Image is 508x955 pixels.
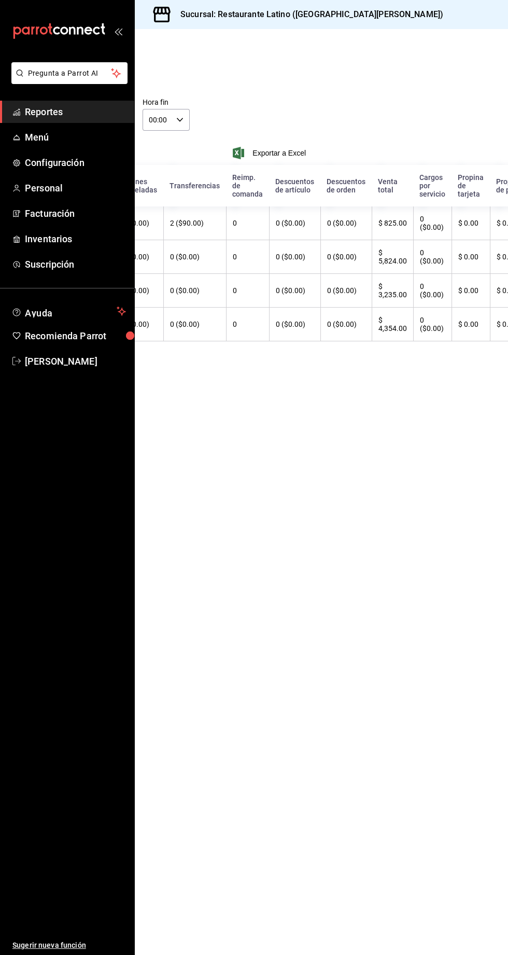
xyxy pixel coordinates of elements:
[372,274,413,308] th: $ 3,235.00
[163,240,226,274] th: 0 ($0.00)
[451,274,490,308] th: $ 0.00
[226,274,269,308] th: 0
[320,240,372,274] th: 0 ($0.00)
[451,206,490,240] th: $ 0.00
[413,165,451,206] th: Cargos por servicio
[226,165,269,206] th: Reimp. de comanda
[113,206,163,240] th: 0 ($0.00)
[25,105,126,119] span: Reportes
[372,240,413,274] th: $ 5,824.00
[7,75,128,86] a: Pregunta a Parrot AI
[25,181,126,195] span: Personal
[226,308,269,341] th: 0
[372,206,413,240] th: $ 825.00
[413,240,451,274] th: 0 ($0.00)
[320,165,372,206] th: Descuentos de orden
[28,68,111,79] span: Pregunta a Parrot AI
[113,165,163,206] th: Órdenes canceladas
[163,274,226,308] th: 0 ($0.00)
[269,240,320,274] th: 0 ($0.00)
[25,354,126,368] span: [PERSON_NAME]
[451,240,490,274] th: $ 0.00
[451,165,490,206] th: Propina de tarjeta
[269,274,320,308] th: 0 ($0.00)
[143,99,190,106] label: Hora fin
[269,308,320,341] th: 0 ($0.00)
[113,240,163,274] th: 0 ($0.00)
[320,308,372,341] th: 0 ($0.00)
[451,308,490,341] th: $ 0.00
[25,257,126,271] span: Suscripción
[413,308,451,341] th: 0 ($0.00)
[113,274,163,308] th: 0 ($0.00)
[113,308,163,341] th: 0 ($0.00)
[25,305,112,317] span: Ayuda
[25,130,126,144] span: Menú
[226,240,269,274] th: 0
[114,27,122,35] button: open_drawer_menu
[235,147,306,159] button: Exportar a Excel
[320,274,372,308] th: 0 ($0.00)
[163,206,226,240] th: 2 ($90.00)
[413,206,451,240] th: 0 ($0.00)
[163,165,226,206] th: Transferencias
[372,308,413,341] th: $ 4,354.00
[25,206,126,220] span: Facturación
[172,8,443,21] h3: Sucursal: Restaurante Latino ([GEOGRAPHIC_DATA][PERSON_NAME])
[320,206,372,240] th: 0 ($0.00)
[413,274,451,308] th: 0 ($0.00)
[372,165,413,206] th: Venta total
[226,206,269,240] th: 0
[25,156,126,170] span: Configuración
[269,165,320,206] th: Descuentos de artículo
[269,206,320,240] th: 0 ($0.00)
[25,329,126,343] span: Recomienda Parrot
[163,308,226,341] th: 0 ($0.00)
[12,940,126,951] span: Sugerir nueva función
[11,62,128,84] button: Pregunta a Parrot AI
[25,232,126,246] span: Inventarios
